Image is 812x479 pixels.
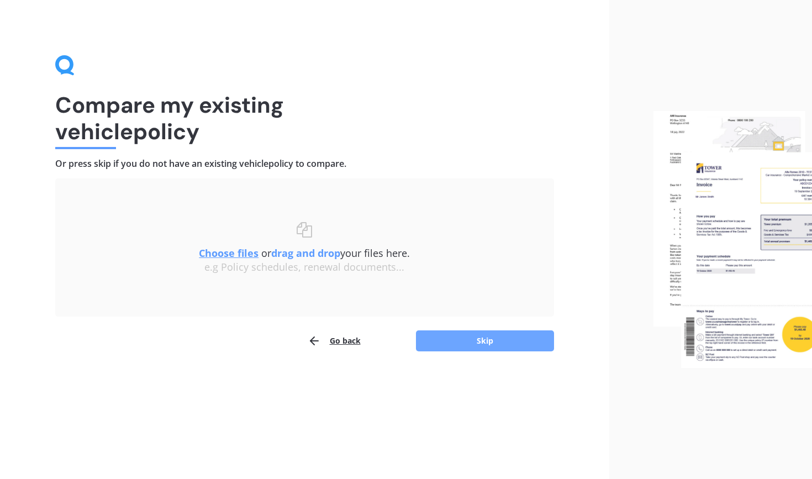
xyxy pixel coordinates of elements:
button: Go back [308,330,361,352]
b: drag and drop [271,246,340,260]
span: or your files here. [199,246,410,260]
div: e.g Policy schedules, renewal documents... [77,261,532,273]
h4: Or press skip if you do not have an existing vehicle policy to compare. [55,158,554,170]
u: Choose files [199,246,259,260]
h1: Compare my existing vehicle policy [55,92,554,145]
button: Skip [416,330,554,351]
